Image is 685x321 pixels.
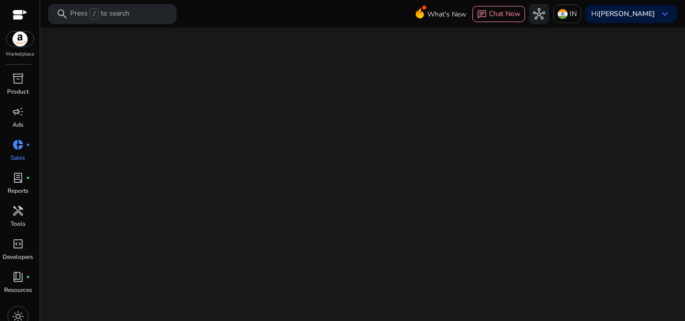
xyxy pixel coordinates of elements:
[12,271,24,283] span: book_4
[598,9,655,19] b: [PERSON_NAME]
[12,139,24,151] span: donut_small
[659,8,671,20] span: keyboard_arrow_down
[3,252,33,261] p: Developers
[472,6,525,22] button: chatChat Now
[7,32,34,47] img: amazon.svg
[570,5,577,23] p: IN
[591,11,655,18] p: Hi
[26,143,30,147] span: fiber_manual_record
[12,106,24,118] span: campaign
[90,9,99,20] span: /
[533,8,545,20] span: hub
[12,238,24,250] span: code_blocks
[8,186,29,195] p: Reports
[12,172,24,184] span: lab_profile
[4,285,32,294] p: Resources
[56,8,68,20] span: search
[11,153,25,162] p: Sales
[11,219,26,228] p: Tools
[7,87,29,96] p: Product
[427,6,466,23] span: What's New
[12,73,24,85] span: inventory_2
[26,275,30,279] span: fiber_manual_record
[477,10,487,20] span: chat
[13,120,24,129] p: Ads
[12,205,24,217] span: handyman
[26,176,30,180] span: fiber_manual_record
[70,9,129,20] p: Press to search
[558,9,568,19] img: in.svg
[489,9,521,19] span: Chat Now
[6,51,34,58] p: Marketplace
[529,4,549,24] button: hub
